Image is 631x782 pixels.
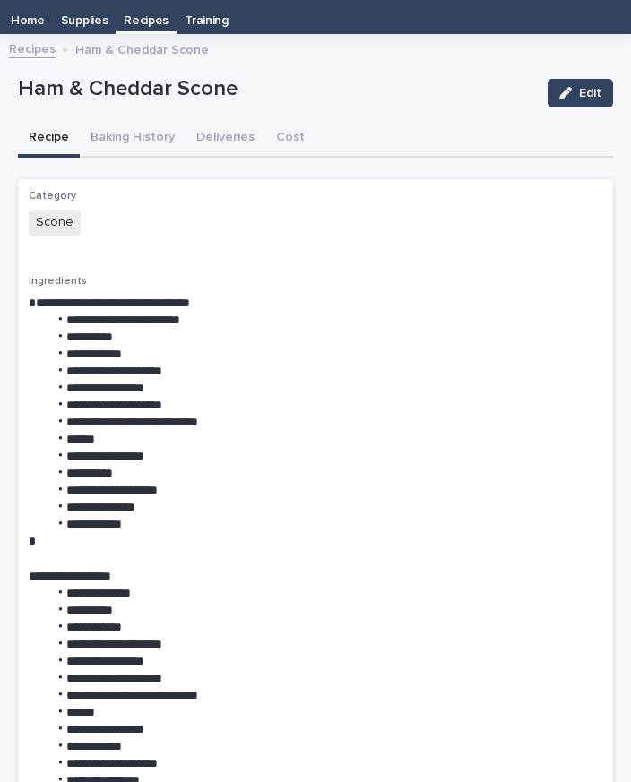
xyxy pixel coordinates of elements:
[29,191,76,202] span: Category
[265,120,315,158] button: Cost
[548,79,613,107] button: Edit
[80,120,186,158] button: Baking History
[29,276,87,287] span: Ingredients
[579,87,601,99] span: Edit
[18,76,533,102] p: Ham & Cheddar Scone
[186,120,265,158] button: Deliveries
[75,39,209,58] p: Ham & Cheddar Scone
[18,120,80,158] button: Recipe
[29,210,81,236] span: Scone
[9,38,56,58] a: Recipes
